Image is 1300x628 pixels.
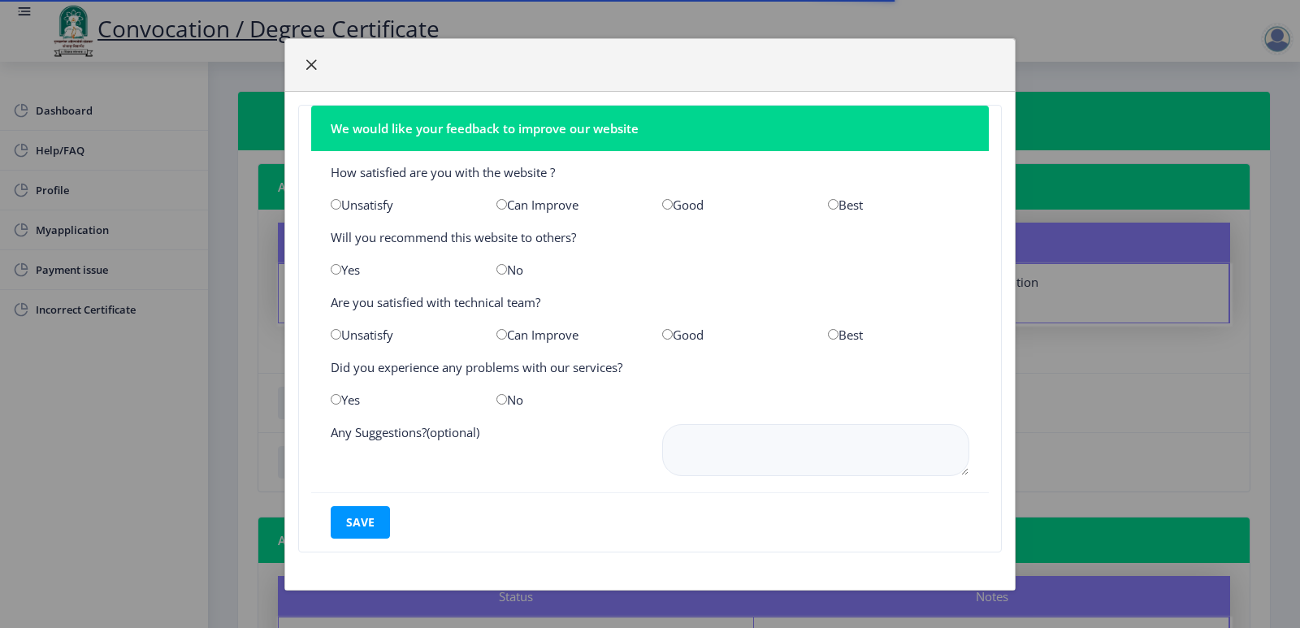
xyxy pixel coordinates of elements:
div: Did you experience any problems with our services? [318,359,981,375]
div: Can Improve [484,197,650,213]
div: Good [650,327,816,343]
div: Unsatisfy [318,327,484,343]
div: Best [816,197,981,213]
div: No [484,262,650,278]
nb-card-header: We would like your feedback to improve our website [311,106,989,151]
div: Good [650,197,816,213]
div: No [484,392,650,408]
div: Unsatisfy [318,197,484,213]
button: save [331,506,390,539]
div: How satisfied are you with the website ? [318,164,981,180]
div: Are you satisfied with technical team? [318,294,981,310]
div: Yes [318,262,484,278]
div: Can Improve [484,327,650,343]
div: Best [816,327,981,343]
div: Yes [318,392,484,408]
div: Any Suggestions?(optional) [318,424,650,479]
div: Will you recommend this website to others? [318,229,981,245]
